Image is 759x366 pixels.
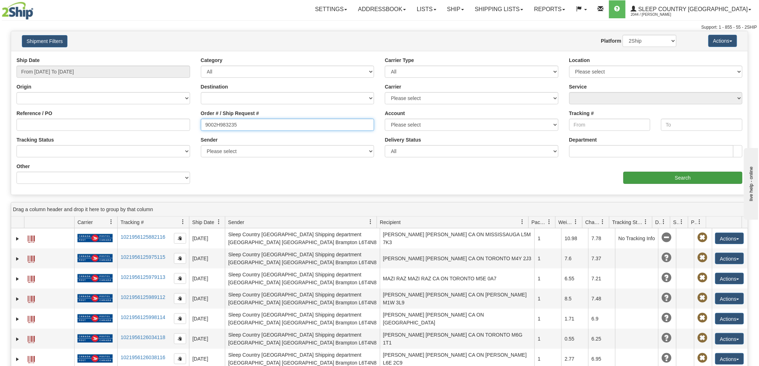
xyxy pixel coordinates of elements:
button: Actions [715,293,744,304]
span: Shipment Issues [673,219,679,226]
td: 0.55 [561,329,588,349]
a: 1021956126034118 [121,334,165,340]
span: Recipient [380,219,401,226]
label: Account [385,110,405,117]
a: Label [28,252,35,264]
td: [PERSON_NAME] [PERSON_NAME] CA ON MISSISSAUGA L5M 7K3 [380,228,535,248]
td: 6.9 [588,309,615,329]
span: Charge [585,219,600,226]
td: Sleep Country [GEOGRAPHIC_DATA] Shipping department [GEOGRAPHIC_DATA] [GEOGRAPHIC_DATA] Brampton ... [225,309,380,329]
span: Carrier [77,219,93,226]
td: 7.6 [561,248,588,268]
a: Expand [14,315,21,323]
td: [DATE] [189,289,225,309]
label: Order # / Ship Request # [201,110,259,117]
span: Ship Date [192,219,214,226]
button: Copy to clipboard [174,333,186,344]
td: 6.25 [588,329,615,349]
span: Unknown [661,313,671,323]
a: 1021956126038116 [121,355,165,360]
div: Support: 1 - 855 - 55 - 2SHIP [2,24,757,30]
span: Unknown [661,293,671,303]
a: Label [28,313,35,324]
a: Expand [14,295,21,303]
a: Ship Date filter column settings [213,216,225,228]
button: Actions [715,253,744,264]
a: Expand [14,336,21,343]
span: Tracking # [121,219,144,226]
button: Actions [715,273,744,284]
td: 8.5 [561,289,588,309]
a: 1021956125998114 [121,314,165,320]
img: 20 - Canada Post [77,274,113,283]
button: Actions [708,35,737,47]
td: No Tracking Info [615,228,658,248]
button: Copy to clipboard [174,353,186,364]
td: 1.71 [561,309,588,329]
a: Addressbook [353,0,411,18]
td: 1 [534,329,561,349]
td: 7.21 [588,268,615,289]
a: Tracking Status filter column settings [640,216,652,228]
iframe: chat widget [742,146,758,219]
span: Sleep Country [GEOGRAPHIC_DATA] [637,6,748,12]
a: Lists [411,0,442,18]
a: Tracking # filter column settings [177,216,189,228]
a: Settings [310,0,353,18]
button: Actions [715,353,744,365]
label: Service [569,83,587,90]
a: 1021956125979113 [121,274,165,280]
span: Pickup Not Assigned [697,233,707,243]
button: Actions [715,313,744,324]
span: Pickup Status [691,219,697,226]
span: 2044 / [PERSON_NAME] [631,11,685,18]
td: 1 [534,248,561,268]
td: 7.37 [588,248,615,268]
a: Expand [14,235,21,242]
label: Platform [601,37,622,44]
a: Expand [14,275,21,282]
a: Expand [14,255,21,262]
td: MAZI RAZ MAZI RAZ CA ON TORONTO M5E 0A7 [380,268,535,289]
a: Label [28,272,35,284]
a: Expand [14,356,21,363]
span: Pickup Not Assigned [697,293,707,303]
label: Sender [201,136,218,143]
label: Tracking # [569,110,594,117]
img: 20 - Canada Post [77,294,113,303]
span: Unknown [661,253,671,263]
a: Weight filter column settings [570,216,582,228]
td: Sleep Country [GEOGRAPHIC_DATA] Shipping department [GEOGRAPHIC_DATA] [GEOGRAPHIC_DATA] Brampton ... [225,268,380,289]
img: 20 - Canada Post [77,254,113,263]
td: 10.98 [561,228,588,248]
label: Reference / PO [16,110,52,117]
a: Pickup Status filter column settings [694,216,706,228]
td: Sleep Country [GEOGRAPHIC_DATA] Shipping department [GEOGRAPHIC_DATA] [GEOGRAPHIC_DATA] Brampton ... [225,228,380,248]
input: From [569,119,651,131]
td: 7.78 [588,228,615,248]
img: 20 - Canada Post [77,314,113,323]
a: Ship [442,0,470,18]
img: 20 - Canada Post [77,334,113,343]
button: Actions [715,233,744,244]
span: Sender [228,219,244,226]
a: Recipient filter column settings [516,216,528,228]
span: Unknown [661,353,671,363]
button: Copy to clipboard [174,273,186,284]
label: Other [16,163,30,170]
a: Label [28,232,35,244]
button: Copy to clipboard [174,233,186,244]
img: 20 - Canada Post [77,354,113,363]
span: Pickup Not Assigned [697,313,707,323]
span: Delivery Status [655,219,661,226]
td: 1 [534,268,561,289]
span: Unknown [661,333,671,343]
label: Origin [16,83,31,90]
label: Tracking Status [16,136,54,143]
button: Shipment Filters [22,35,67,47]
a: Carrier filter column settings [105,216,117,228]
td: [DATE] [189,329,225,349]
a: Shipment Issues filter column settings [676,216,688,228]
td: [PERSON_NAME] [PERSON_NAME] CA ON TORONTO M4Y 2J3 [380,248,535,268]
td: [DATE] [189,309,225,329]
